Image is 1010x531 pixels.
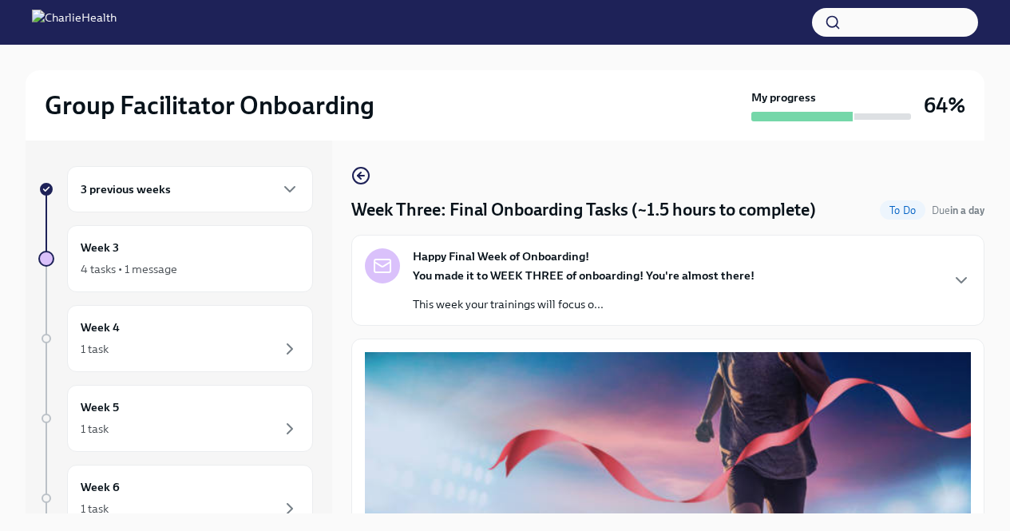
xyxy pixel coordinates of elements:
[67,166,313,212] div: 3 previous weeks
[81,421,109,437] div: 1 task
[81,180,171,198] h6: 3 previous weeks
[751,89,816,105] strong: My progress
[81,341,109,357] div: 1 task
[45,89,374,121] h2: Group Facilitator Onboarding
[81,261,177,277] div: 4 tasks • 1 message
[924,91,965,120] h3: 64%
[81,398,119,416] h6: Week 5
[81,239,119,256] h6: Week 3
[413,248,589,264] strong: Happy Final Week of Onboarding!
[38,385,313,452] a: Week 51 task
[880,204,925,216] span: To Do
[950,204,984,216] strong: in a day
[38,225,313,292] a: Week 34 tasks • 1 message
[351,198,816,222] h4: Week Three: Final Onboarding Tasks (~1.5 hours to complete)
[932,203,984,218] span: August 30th, 2025 09:00
[81,501,109,517] div: 1 task
[932,204,984,216] span: Due
[81,478,120,496] h6: Week 6
[413,296,755,312] p: This week your trainings will focus o...
[32,10,117,35] img: CharlieHealth
[81,319,120,336] h6: Week 4
[413,268,755,283] strong: You made it to WEEK THREE of onboarding! You're almost there!
[38,305,313,372] a: Week 41 task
